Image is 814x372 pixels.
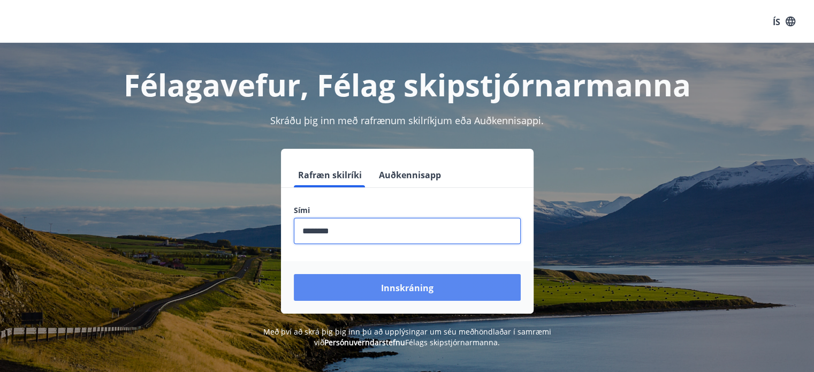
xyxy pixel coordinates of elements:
button: ÍS [767,11,801,32]
font: Skráðu þig inn með rafrænum skilríkjum eða Auðkennisappi. [270,114,544,127]
font: Félags skipstjórnarmanna. [405,337,500,347]
font: Félagavefur, Félag skipstjórnarmanna [124,64,691,105]
font: Rafræn skilríki [298,169,362,181]
font: Sími [294,205,310,215]
font: Innskráning [381,282,433,294]
button: Innskráning [294,274,521,301]
font: Með því að skrá þig þig inn þú að upplýsingar um séu meðhöndlaðar í samræmi við [263,327,551,347]
font: Auðkennisapp [379,169,441,181]
a: Persónuverndarstefnu [324,337,405,347]
font: ÍS [773,16,780,27]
